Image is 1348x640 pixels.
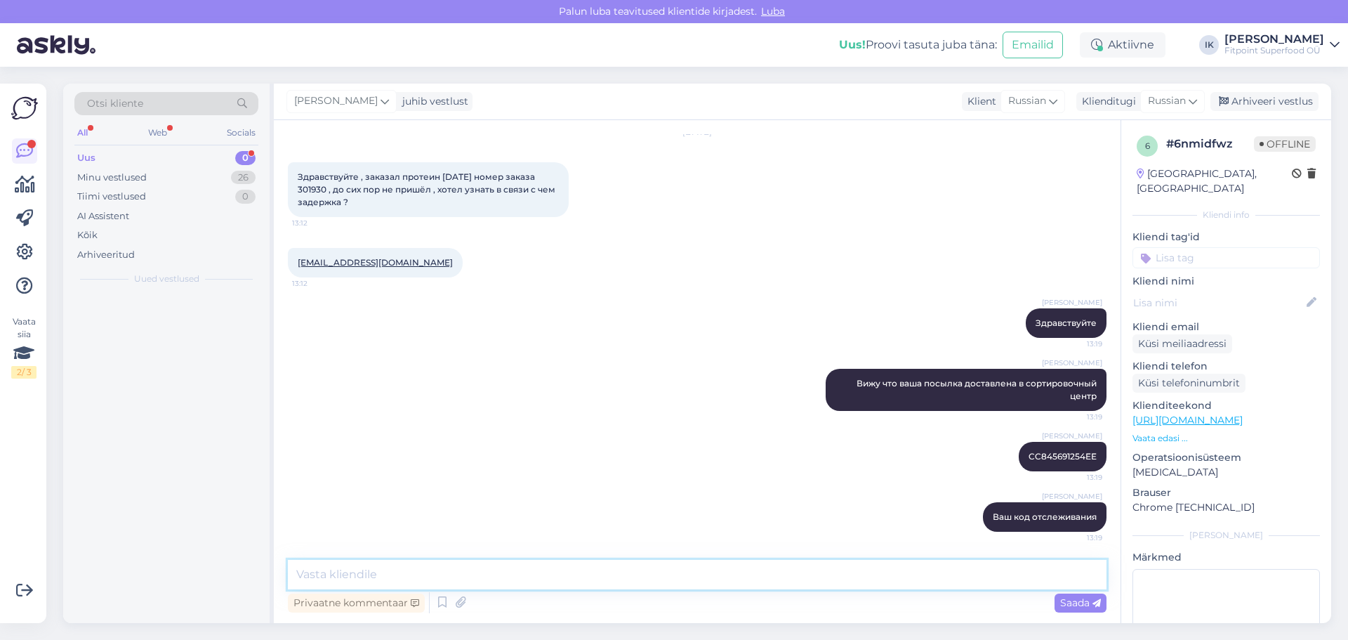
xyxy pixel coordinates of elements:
div: Kõik [77,228,98,242]
span: Russian [1008,93,1046,109]
div: Klient [962,94,996,109]
span: 13:19 [1050,412,1102,422]
b: Uus! [839,38,866,51]
div: [PERSON_NAME] [1224,34,1324,45]
div: Aktiivne [1080,32,1165,58]
div: AI Assistent [77,209,129,223]
div: 26 [231,171,256,185]
p: Brauser [1132,485,1320,500]
button: Emailid [1003,32,1063,58]
div: [PERSON_NAME] [1132,529,1320,542]
input: Lisa nimi [1133,295,1304,311]
div: All [74,124,91,142]
div: Privaatne kommentaar [288,594,425,613]
div: Küsi meiliaadressi [1132,334,1232,353]
span: 6 [1145,141,1150,151]
p: Kliendi nimi [1132,274,1320,289]
p: [MEDICAL_DATA] [1132,465,1320,480]
div: Arhiveeri vestlus [1210,92,1319,111]
div: Socials [224,124,258,142]
div: Tiimi vestlused [77,190,146,204]
div: Fitpoint Superfood OÜ [1224,45,1324,56]
span: [PERSON_NAME] [294,93,378,109]
div: Arhiveeritud [77,248,135,262]
div: Küsi telefoninumbrit [1132,374,1245,393]
div: Web [145,124,170,142]
div: juhib vestlust [397,94,468,109]
p: Märkmed [1132,550,1320,565]
span: Offline [1254,136,1316,152]
div: Proovi tasuta juba täna: [839,37,997,53]
p: Klienditeekond [1132,398,1320,413]
img: Askly Logo [11,95,38,122]
span: 13:19 [1050,339,1102,349]
div: Uus [77,151,95,165]
span: [PERSON_NAME] [1042,358,1102,368]
span: Здравствуйте , заказал протеин [DATE] номер заказа 301930 , до сих пор не пришёл , хотел узнать в... [298,171,557,207]
span: 13:12 [292,278,345,289]
span: Luba [757,5,789,18]
span: 13:19 [1050,533,1102,543]
span: Ваш код отслеживания [993,511,1097,522]
span: [PERSON_NAME] [1042,491,1102,502]
span: 13:19 [1050,472,1102,483]
div: IK [1199,35,1219,55]
span: Russian [1148,93,1186,109]
p: Kliendi email [1132,320,1320,334]
div: Vaata siia [11,315,37,379]
div: Klienditugi [1076,94,1136,109]
div: 0 [235,151,256,165]
input: Lisa tag [1132,247,1320,268]
span: Uued vestlused [134,273,199,285]
div: [GEOGRAPHIC_DATA], [GEOGRAPHIC_DATA] [1137,166,1292,196]
a: [EMAIL_ADDRESS][DOMAIN_NAME] [298,257,453,268]
span: Здравствуйте [1036,318,1097,328]
div: Minu vestlused [77,171,147,185]
span: CC845691254EE [1029,451,1097,462]
p: Kliendi telefon [1132,359,1320,374]
div: 0 [235,190,256,204]
span: Otsi kliente [87,96,143,111]
a: [URL][DOMAIN_NAME] [1132,414,1243,426]
span: [PERSON_NAME] [1042,297,1102,308]
a: [PERSON_NAME]Fitpoint Superfood OÜ [1224,34,1340,56]
span: Saada [1060,596,1101,609]
div: Kliendi info [1132,209,1320,221]
div: # 6nmidfwz [1166,136,1254,152]
span: [PERSON_NAME] [1042,431,1102,441]
span: Вижу что ваша посылка доставлена в сортировочный центр [857,378,1099,401]
p: Kliendi tag'id [1132,230,1320,244]
p: Chrome [TECHNICAL_ID] [1132,500,1320,515]
div: 2 / 3 [11,366,37,379]
span: 13:12 [292,218,345,228]
p: Vaata edasi ... [1132,432,1320,445]
p: Operatsioonisüsteem [1132,450,1320,465]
